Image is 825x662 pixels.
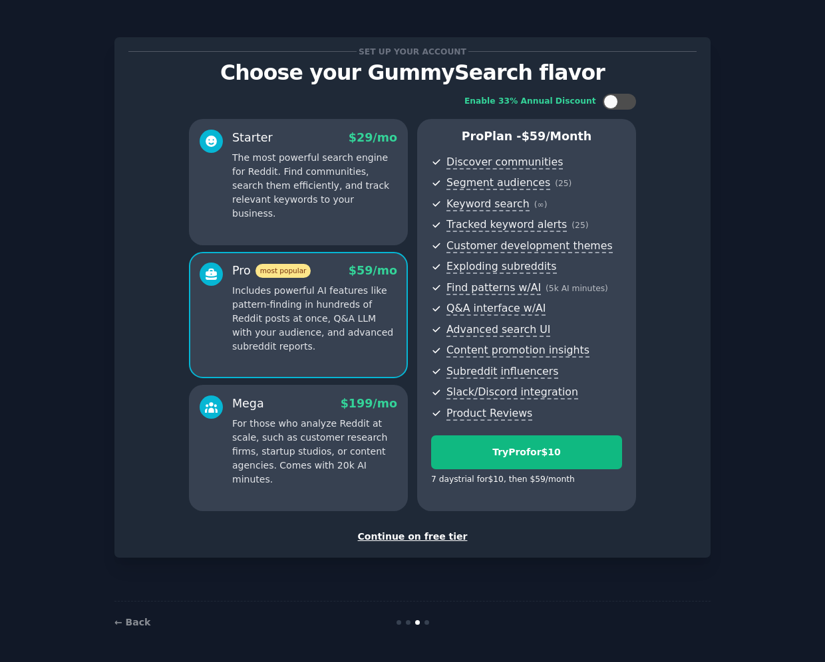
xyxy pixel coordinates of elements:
[446,365,558,379] span: Subreddit influencers
[232,151,397,221] p: The most powerful search engine for Reddit. Find communities, search them efficiently, and track ...
[446,156,563,169] span: Discover communities
[232,395,264,412] div: Mega
[232,130,273,146] div: Starter
[446,260,556,274] span: Exploding subreddits
[446,218,567,232] span: Tracked keyword alerts
[446,407,532,421] span: Product Reviews
[446,197,530,211] span: Keyword search
[464,96,596,108] div: Enable 33% Annual Discount
[555,179,572,188] span: ( 25 )
[572,221,588,230] span: ( 25 )
[232,284,397,354] p: Includes powerful AI features like pattern-finding in hundreds of Reddit posts at once, Q&A LLM w...
[128,530,697,544] div: Continue on free tier
[432,445,621,459] div: Try Pro for $10
[534,200,548,209] span: ( ∞ )
[446,344,589,358] span: Content promotion insights
[522,130,592,143] span: $ 59 /month
[431,435,622,469] button: TryProfor$10
[341,397,397,410] span: $ 199 /mo
[446,176,550,190] span: Segment audiences
[446,239,613,253] span: Customer development themes
[431,474,575,486] div: 7 days trial for $10 , then $ 59 /month
[546,284,608,293] span: ( 5k AI minutes )
[446,386,578,399] span: Slack/Discord integration
[349,131,397,144] span: $ 29 /mo
[232,417,397,487] p: For those who analyze Reddit at scale, such as customer research firms, startup studios, or conte...
[232,263,311,279] div: Pro
[446,323,550,337] span: Advanced search UI
[349,264,397,277] span: $ 59 /mo
[357,45,469,58] span: Set up your account
[446,302,546,316] span: Q&A interface w/AI
[114,617,150,627] a: ← Back
[446,281,541,295] span: Find patterns w/AI
[128,61,697,84] p: Choose your GummySearch flavor
[431,128,622,145] p: Pro Plan -
[255,264,311,278] span: most popular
